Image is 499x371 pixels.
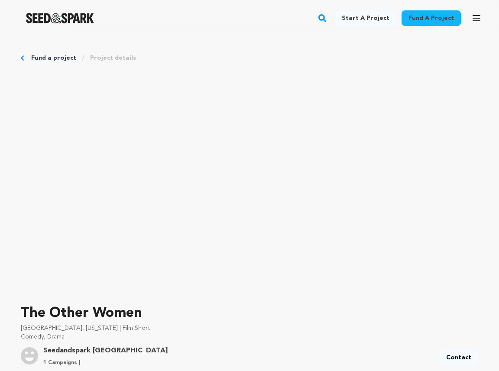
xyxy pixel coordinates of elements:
a: Seed&Spark Homepage [26,13,94,23]
p: Comedy, Drama [21,332,478,341]
a: Project details [90,54,136,62]
a: Contact [439,350,478,365]
img: Seed&Spark Logo Dark Mode [26,13,94,23]
a: Start a project [335,10,396,26]
img: user.png [21,347,38,365]
p: [GEOGRAPHIC_DATA], [US_STATE] | Film Short [21,324,478,332]
div: Breadcrumb [21,54,478,62]
a: Goto Seedandspark Soleil Rouge profile [43,345,168,356]
a: Fund a project [31,54,76,62]
p: The Other Women [21,303,478,324]
p: 1 Campaigns | [43,359,168,366]
a: Fund a project [402,10,461,26]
